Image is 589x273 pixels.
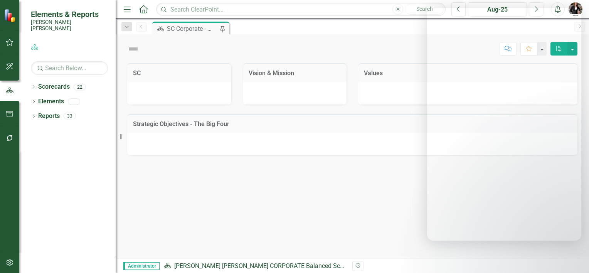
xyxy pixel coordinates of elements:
h3: Vision & Mission [249,70,341,77]
span: Elements & Reports [31,10,108,19]
h3: Strategic Objectives - The Big Four [133,121,572,128]
img: Julie Jordan [569,2,582,16]
a: Elements [38,97,64,106]
div: » [163,262,347,271]
img: Not Defined [127,43,140,55]
iframe: Intercom live chat [427,8,581,241]
img: ClearPoint Strategy [4,9,17,22]
a: Scorecards [38,83,70,91]
div: SC Corporate - Welcome to ClearPoint [167,24,218,34]
h3: SC [133,70,226,77]
a: Reports [38,112,60,121]
a: [PERSON_NAME] [PERSON_NAME] CORPORATE Balanced Scorecard [174,262,360,270]
div: 33 [64,113,76,120]
button: Aug-25 [468,2,527,16]
input: Search Below... [31,61,108,75]
span: Administrator [123,262,160,270]
div: Aug-25 [471,5,524,14]
span: Search [416,6,433,12]
h3: Values [364,70,572,77]
div: 22 [74,84,86,90]
small: [PERSON_NAME] [PERSON_NAME] [31,19,108,32]
input: Search ClearPoint... [156,3,446,16]
button: Search [405,4,444,15]
iframe: Intercom live chat [563,247,581,265]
